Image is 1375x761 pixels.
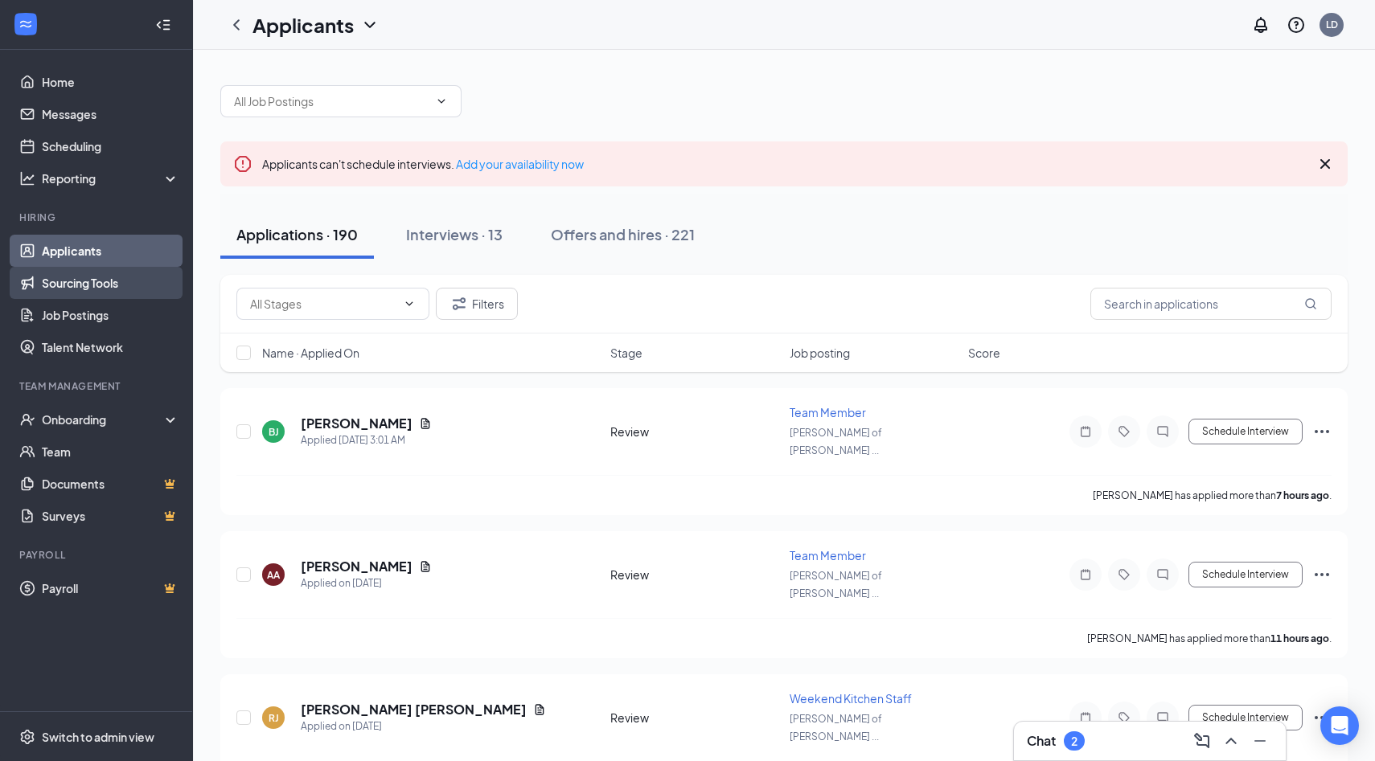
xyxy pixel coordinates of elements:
a: SurveysCrown [42,500,179,532]
div: RJ [269,711,279,725]
svg: ChevronDown [360,15,380,35]
input: All Stages [250,295,396,313]
div: Hiring [19,211,176,224]
div: Applied on [DATE] [301,718,546,734]
div: LD [1326,18,1338,31]
div: BJ [269,425,279,439]
span: Stage [610,345,642,361]
a: Talent Network [42,331,179,363]
h5: [PERSON_NAME] [PERSON_NAME] [301,701,527,718]
svg: Tag [1114,425,1134,438]
div: Open Intercom Messenger [1320,706,1359,745]
a: Sourcing Tools [42,267,179,299]
svg: Note [1076,425,1095,438]
svg: Ellipses [1312,422,1332,441]
button: ComposeMessage [1189,728,1215,754]
div: Onboarding [42,411,166,428]
div: Review [610,567,780,583]
div: Applied [DATE] 3:01 AM [301,432,432,448]
div: Applied on [DATE] [301,575,432,591]
svg: Tag [1114,711,1134,724]
button: Schedule Interview [1188,419,1303,444]
svg: ChevronLeft [227,15,246,35]
div: 2 [1071,734,1077,748]
div: Team Management [19,379,176,393]
svg: ChevronDown [435,95,448,108]
svg: Analysis [19,170,35,186]
div: AA [267,568,280,582]
svg: ChevronDown [403,297,416,310]
div: Payroll [19,548,176,562]
svg: Settings [19,729,35,745]
button: Schedule Interview [1188,562,1303,587]
svg: Collapse [155,17,171,33]
svg: WorkstreamLogo [18,16,34,32]
svg: Document [533,703,546,716]
p: [PERSON_NAME] has applied more than . [1093,489,1332,502]
svg: ComposeMessage [1192,731,1212,751]
h5: [PERSON_NAME] [301,415,412,432]
a: Home [42,66,179,98]
span: Applicants can't schedule interviews. [262,157,584,171]
div: Offers and hires · 221 [551,224,695,244]
p: [PERSON_NAME] has applied more than . [1087,632,1332,645]
svg: Cross [1315,154,1335,174]
span: [PERSON_NAME] of [PERSON_NAME] ... [790,427,882,456]
a: PayrollCrown [42,572,179,604]
svg: ChatInactive [1153,711,1172,724]
a: Applicants [42,235,179,267]
span: Score [968,345,1000,361]
div: Switch to admin view [42,729,154,745]
a: Team [42,436,179,468]
svg: MagnifyingGlass [1304,297,1317,310]
h3: Chat [1027,732,1056,750]
input: Search in applications [1090,288,1332,320]
svg: Document [419,417,432,430]
svg: UserCheck [19,411,35,428]
svg: ChatInactive [1153,568,1172,581]
svg: Ellipses [1312,565,1332,584]
h1: Applicants [252,11,354,39]
svg: QuestionInfo [1287,15,1306,35]
h5: [PERSON_NAME] [301,558,412,575]
svg: Note [1076,568,1095,581]
b: 7 hours ago [1276,489,1329,501]
div: Reporting [42,170,180,186]
a: Add your availability now [456,157,584,171]
svg: Error [233,154,252,174]
a: Job Postings [42,299,179,331]
svg: Document [419,560,432,573]
input: All Job Postings [234,92,429,110]
a: Messages [42,98,179,130]
svg: Note [1076,711,1095,724]
a: DocumentsCrown [42,468,179,500]
svg: Filter [449,294,469,313]
svg: Tag [1114,568,1134,581]
button: Filter Filters [436,288,518,320]
svg: Notifications [1251,15,1270,35]
svg: ChevronUp [1221,731,1241,751]
div: Review [610,423,780,440]
div: Interviews · 13 [406,224,503,244]
span: Team Member [790,405,866,419]
a: Scheduling [42,130,179,162]
span: Team Member [790,548,866,563]
span: [PERSON_NAME] of [PERSON_NAME] ... [790,570,882,599]
svg: Minimize [1250,731,1270,751]
button: Minimize [1247,728,1273,754]
span: Job posting [790,345,850,361]
div: Applications · 190 [236,224,358,244]
div: Review [610,710,780,726]
span: Weekend Kitchen Staff [790,691,912,706]
span: [PERSON_NAME] of [PERSON_NAME] ... [790,713,882,743]
button: ChevronUp [1218,728,1244,754]
button: Schedule Interview [1188,705,1303,730]
span: Name · Applied On [262,345,359,361]
b: 11 hours ago [1270,632,1329,644]
svg: Ellipses [1312,708,1332,727]
svg: ChatInactive [1153,425,1172,438]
